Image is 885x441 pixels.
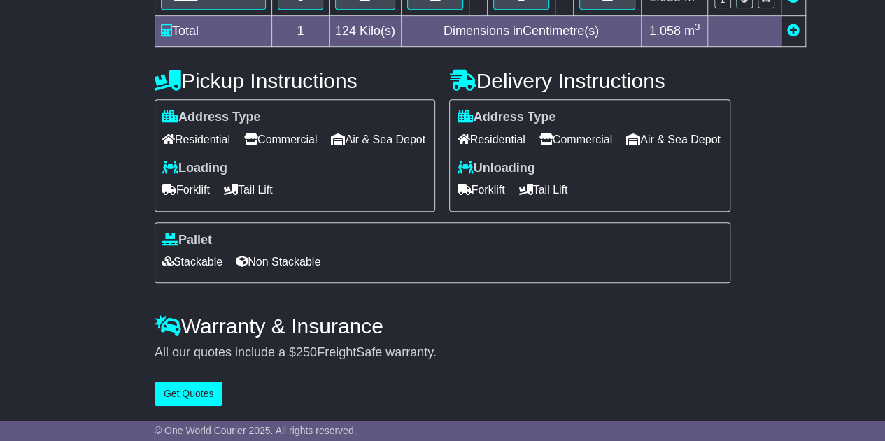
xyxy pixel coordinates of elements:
[539,129,612,150] span: Commercial
[155,382,223,406] button: Get Quotes
[162,161,227,176] label: Loading
[155,16,271,47] td: Total
[162,129,230,150] span: Residential
[162,179,210,201] span: Forklift
[401,16,641,47] td: Dimensions in Centimetre(s)
[684,24,700,38] span: m
[162,110,261,125] label: Address Type
[335,24,356,38] span: 124
[329,16,401,47] td: Kilo(s)
[457,129,525,150] span: Residential
[162,233,212,248] label: Pallet
[457,161,534,176] label: Unloading
[457,110,555,125] label: Address Type
[244,129,317,150] span: Commercial
[449,69,730,92] h4: Delivery Instructions
[155,69,436,92] h4: Pickup Instructions
[155,425,357,436] span: © One World Courier 2025. All rights reserved.
[236,251,320,273] span: Non Stackable
[695,22,700,32] sup: 3
[331,129,425,150] span: Air & Sea Depot
[162,251,222,273] span: Stackable
[787,24,800,38] a: Add new item
[271,16,329,47] td: 1
[518,179,567,201] span: Tail Lift
[457,179,504,201] span: Forklift
[155,315,730,338] h4: Warranty & Insurance
[626,129,721,150] span: Air & Sea Depot
[649,24,681,38] span: 1.058
[155,345,730,361] div: All our quotes include a $ FreightSafe warranty.
[224,179,273,201] span: Tail Lift
[296,345,317,359] span: 250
